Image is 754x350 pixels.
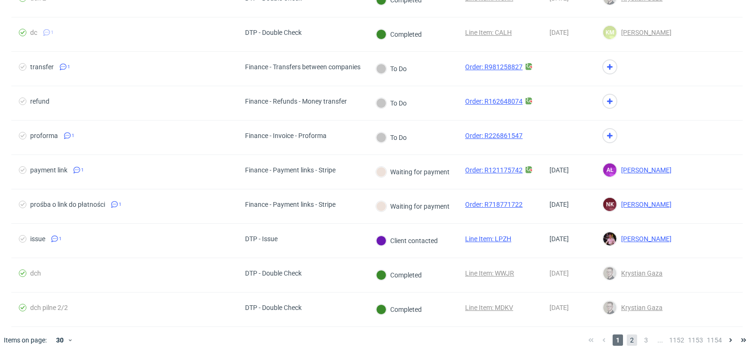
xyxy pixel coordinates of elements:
[376,201,450,212] div: Waiting for payment
[603,301,616,314] img: Krystian Gaza
[59,235,62,243] span: 1
[603,267,616,280] img: Krystian Gaza
[245,132,327,139] div: Finance - Invoice - Proforma
[30,132,58,139] div: proforma
[376,29,422,40] div: Completed
[30,29,37,36] div: dc
[465,98,523,105] a: Order: R162648074
[245,269,302,277] div: DTP - Double Check
[549,269,569,277] span: [DATE]
[119,201,122,208] span: 1
[376,132,407,143] div: To Do
[617,201,672,208] span: [PERSON_NAME]
[245,63,361,71] div: Finance - Transfers between companies
[688,334,703,346] span: 1153
[641,334,651,346] span: 3
[245,98,347,105] div: Finance - Refunds - Money transfer
[30,269,41,277] div: dch
[603,26,616,39] figcaption: KM
[603,232,616,245] img: Aleks Ziemkowski
[50,334,67,347] div: 30
[603,163,616,177] figcaption: AŁ
[30,201,105,208] div: prośba o link do płatności
[51,29,54,36] span: 1
[617,269,663,277] span: Krystian Gaza
[465,201,523,208] a: Order: R718771722
[245,166,336,174] div: Finance - Payment links - Stripe
[707,334,722,346] span: 1154
[376,98,407,108] div: To Do
[30,63,54,71] div: transfer
[376,270,422,280] div: Completed
[465,304,513,311] a: Line Item: MDKV
[245,201,336,208] div: Finance - Payment links - Stripe
[465,29,512,36] a: Line Item: CALH
[617,304,663,311] span: Krystian Gaza
[465,269,514,277] a: Line Item: WWJR
[245,29,302,36] div: DTP - Double Check
[465,63,523,71] a: Order: R981258827
[245,235,278,243] div: DTP - Issue
[465,166,523,174] a: Order: R121175742
[465,235,511,243] a: Line Item: LPZH
[81,166,84,174] span: 1
[30,166,67,174] div: payment link
[30,304,68,311] div: dch pilne 2/2
[376,236,438,246] div: Client contacted
[376,304,422,315] div: Completed
[549,201,569,208] span: [DATE]
[617,235,672,243] span: [PERSON_NAME]
[627,334,637,346] span: 2
[30,235,45,243] div: issue
[603,198,616,211] figcaption: NK
[245,304,302,311] div: DTP - Double Check
[465,132,523,139] a: Order: R226861547
[549,166,569,174] span: [DATE]
[549,304,569,311] span: [DATE]
[617,29,672,36] span: [PERSON_NAME]
[617,166,672,174] span: [PERSON_NAME]
[30,98,49,105] div: refund
[655,334,665,346] span: ...
[669,334,684,346] span: 1152
[376,167,450,177] div: Waiting for payment
[613,334,623,346] span: 1
[376,64,407,74] div: To Do
[72,132,74,139] span: 1
[549,235,569,243] span: [DATE]
[549,29,569,36] span: [DATE]
[67,63,70,71] span: 1
[4,335,47,345] span: Items on page:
